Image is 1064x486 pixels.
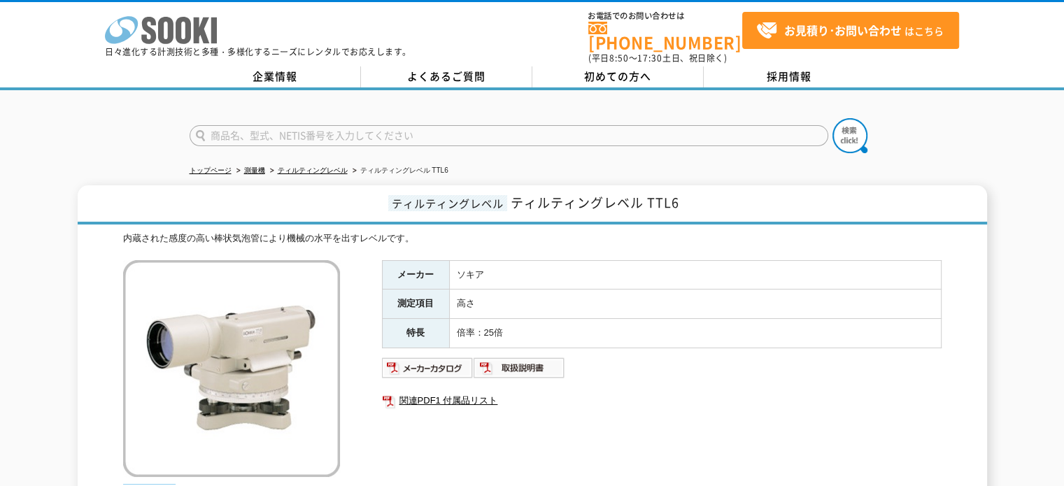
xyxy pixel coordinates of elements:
[105,48,411,56] p: 日々進化する計測技術と多種・多様化するニーズにレンタルでお応えします。
[832,118,867,153] img: btn_search.png
[350,164,448,178] li: ティルティングレベル TTL6
[784,22,902,38] strong: お見積り･お問い合わせ
[742,12,959,49] a: お見積り･お問い合わせはこちら
[382,366,474,376] a: メーカーカタログ
[511,193,679,212] span: ティルティングレベル TTL6
[588,12,742,20] span: お電話でのお問い合わせは
[532,66,704,87] a: 初めての方へ
[244,166,265,174] a: 測量機
[449,319,941,348] td: 倍率：25倍
[382,392,942,410] a: 関連PDF1 付属品リスト
[584,69,651,84] span: 初めての方へ
[190,166,232,174] a: トップページ
[588,22,742,50] a: [PHONE_NUMBER]
[609,52,629,64] span: 8:50
[588,52,727,64] span: (平日 ～ 土日、祝日除く)
[637,52,662,64] span: 17:30
[123,260,340,477] img: ティルティングレベル TTL6
[382,357,474,379] img: メーカーカタログ
[474,366,565,376] a: 取扱説明書
[382,260,449,290] th: メーカー
[474,357,565,379] img: 取扱説明書
[123,231,942,246] div: 内蔵された感度の高い棒状気泡管により機械の水平を出すレベルです。
[756,20,944,41] span: はこちら
[190,66,361,87] a: 企業情報
[190,125,828,146] input: 商品名、型式、NETIS番号を入力してください
[382,290,449,319] th: 測定項目
[704,66,875,87] a: 採用情報
[382,319,449,348] th: 特長
[278,166,348,174] a: ティルティングレベル
[449,290,941,319] td: 高さ
[449,260,941,290] td: ソキア
[388,195,507,211] span: ティルティングレベル
[361,66,532,87] a: よくあるご質問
